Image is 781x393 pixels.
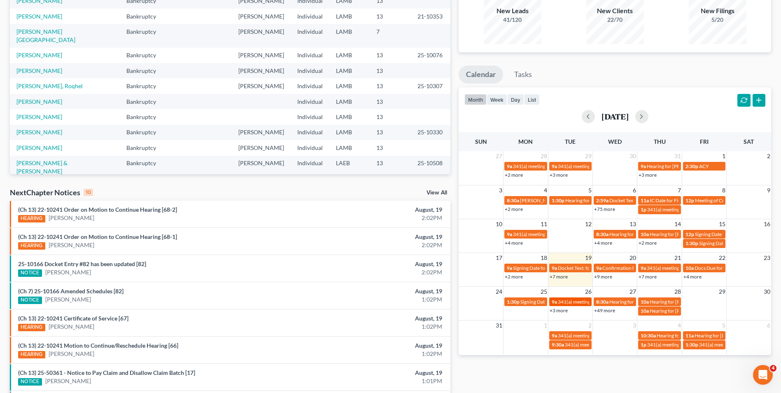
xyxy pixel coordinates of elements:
[594,240,612,246] a: +4 more
[329,156,370,179] td: LAEB
[558,299,637,305] span: 341(a) meeting for [PERSON_NAME]
[232,140,291,155] td: [PERSON_NAME]
[609,299,674,305] span: Hearing for [PERSON_NAME]
[411,125,450,140] td: 25-10330
[677,185,682,195] span: 7
[552,163,557,169] span: 9a
[641,308,649,314] span: 10a
[685,197,694,204] span: 12p
[18,260,146,267] a: 25-10166 Docket Entry #82 has been updated [82]
[641,231,649,237] span: 10a
[753,365,773,385] iframe: Intercom live chat
[721,320,726,330] span: 5
[550,172,568,178] a: +3 more
[507,94,524,105] button: day
[602,265,754,271] span: Confirmation hearing for Dually [PERSON_NAME] & [PERSON_NAME]
[674,287,682,297] span: 28
[520,197,571,204] span: [PERSON_NAME] - Trial
[507,299,520,305] span: 1:30p
[18,315,128,322] a: (Ch 13) 22-10241 Certificate of Service [67]
[520,299,594,305] span: Signing Date for [PERSON_NAME]
[306,233,442,241] div: August, 19
[84,189,93,196] div: 10
[18,206,177,213] a: (Ch 13) 22-10241 Order on Motion to Continue Hearing [68-2]
[594,206,615,212] a: +75 more
[411,156,450,179] td: 25-10508
[16,82,83,89] a: [PERSON_NAME], Roqhel
[632,320,637,330] span: 3
[120,24,171,47] td: Bankruptcy
[291,140,329,155] td: Individual
[650,299,714,305] span: Hearing for [PERSON_NAME]
[370,63,411,78] td: 13
[596,299,608,305] span: 8:30a
[18,242,45,250] div: HEARING
[641,163,646,169] span: 9a
[650,197,708,204] span: IC Date for Fields, Wanketa
[329,48,370,63] td: LAMB
[370,94,411,109] td: 13
[639,240,657,246] a: +2 more
[120,78,171,94] td: Bankruptcy
[507,265,512,271] span: 9a
[641,265,646,271] span: 9a
[685,231,694,237] span: 12p
[513,163,636,169] span: 341(a) meeting for [PERSON_NAME] & [PERSON_NAME]
[689,16,746,24] div: 5/20
[695,332,759,339] span: Hearing for [PERSON_NAME]
[49,350,94,358] a: [PERSON_NAME]
[647,163,711,169] span: Hearing for [PERSON_NAME]
[629,287,637,297] span: 27
[18,369,195,376] a: (Ch 13) 25-50361 - Notice to Pay Claim and Disallow Claim Batch [17]
[518,138,533,145] span: Mon
[685,240,698,246] span: 1:30p
[306,241,442,249] div: 2:02PM
[329,9,370,24] td: LAMB
[45,268,91,276] a: [PERSON_NAME]
[685,265,694,271] span: 10a
[594,307,615,313] a: +49 more
[552,265,557,271] span: 9a
[543,185,548,195] span: 4
[565,138,576,145] span: Tue
[763,253,771,263] span: 23
[685,332,694,339] span: 11a
[505,172,523,178] a: +2 more
[647,265,726,271] span: 341(a) meeting for [PERSON_NAME]
[629,219,637,229] span: 13
[306,260,442,268] div: August, 19
[370,156,411,179] td: 13
[18,215,45,222] div: HEARING
[18,233,177,240] a: (Ch 13) 22-10241 Order on Motion to Continue Hearing [68-1]
[744,138,754,145] span: Sat
[685,163,698,169] span: 2:30p
[16,51,62,58] a: [PERSON_NAME]
[587,320,592,330] span: 2
[329,78,370,94] td: LAMB
[650,308,714,314] span: Hearing for [PERSON_NAME]
[306,342,442,350] div: August, 19
[718,287,726,297] span: 29
[558,332,637,339] span: 341(a) meeting for [PERSON_NAME]
[647,206,727,213] span: 341(a) meeting for [PERSON_NAME]
[552,332,557,339] span: 9a
[306,350,442,358] div: 1:02PM
[683,274,702,280] a: +4 more
[18,378,42,386] div: NOTICE
[291,48,329,63] td: Individual
[718,253,726,263] span: 22
[495,287,503,297] span: 24
[49,214,94,222] a: [PERSON_NAME]
[120,156,171,179] td: Bankruptcy
[306,314,442,323] div: August, 19
[639,274,657,280] a: +7 more
[370,78,411,94] td: 13
[766,185,771,195] span: 9
[641,197,649,204] span: 11a
[721,185,726,195] span: 8
[699,342,779,348] span: 341(a) meeting for [PERSON_NAME]
[10,187,93,197] div: NextChapter Notices
[639,172,657,178] a: +3 more
[291,94,329,109] td: Individual
[49,241,94,249] a: [PERSON_NAME]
